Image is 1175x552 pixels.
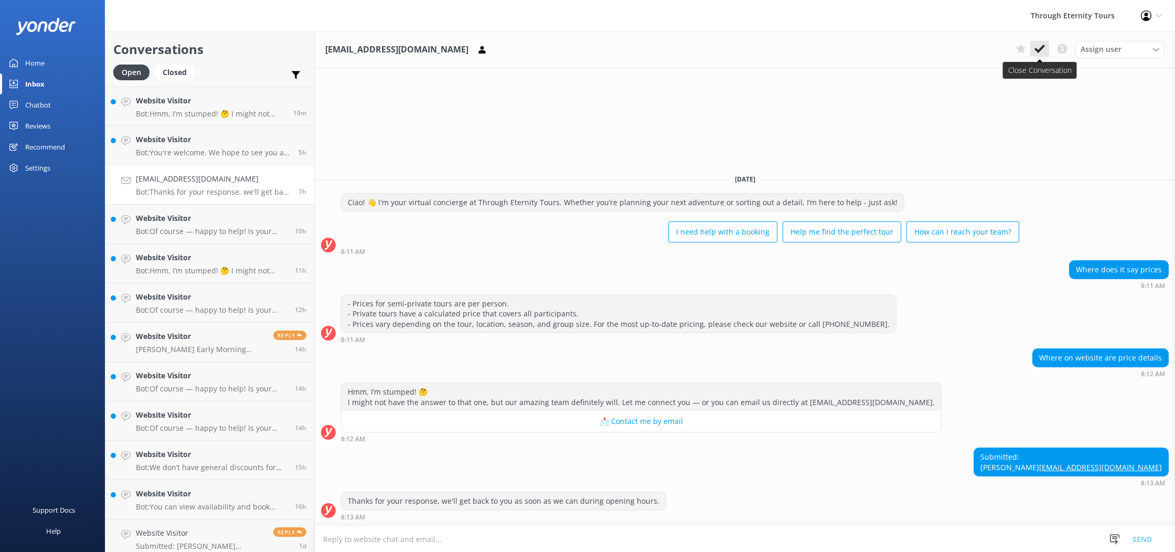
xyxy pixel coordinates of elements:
[295,345,306,354] span: Sep 25 2025 01:39am (UTC +02:00) Europe/Amsterdam
[1141,283,1165,289] strong: 8:11 AM
[974,479,1169,486] div: Sep 25 2025 08:13am (UTC +02:00) Europe/Amsterdam
[25,115,50,136] div: Reviews
[136,148,291,157] p: Bot: You're welcome. We hope to see you at Through Eternity Tours soon!
[974,448,1168,476] div: Submitted: [PERSON_NAME]
[341,383,941,411] div: Hmm, I’m stumped! 🤔 I might not have the answer to that one, but our amazing team definitely will...
[136,449,287,460] h4: Website Visitor
[105,165,314,205] a: [EMAIL_ADDRESS][DOMAIN_NAME]Bot:Thanks for your response, we'll get back to you as soon as we can...
[1032,370,1169,377] div: Sep 25 2025 08:12am (UTC +02:00) Europe/Amsterdam
[25,52,45,73] div: Home
[341,411,941,432] button: 📩 Contact me by email
[1075,41,1165,58] div: Assign User
[783,221,901,242] button: Help me find the perfect tour
[273,331,306,340] span: Reply
[1070,261,1168,279] div: Where does it say prices
[136,527,265,539] h4: Website Visitor
[155,65,195,80] div: Closed
[298,187,306,196] span: Sep 25 2025 08:13am (UTC +02:00) Europe/Amsterdam
[136,291,287,303] h4: Website Visitor
[295,227,306,236] span: Sep 25 2025 04:47am (UTC +02:00) Europe/Amsterdam
[341,435,942,442] div: Sep 25 2025 08:12am (UTC +02:00) Europe/Amsterdam
[25,157,50,178] div: Settings
[295,463,306,472] span: Sep 25 2025 12:34am (UTC +02:00) Europe/Amsterdam
[136,384,287,394] p: Bot: Of course — happy to help! Is your issue related to: - 🔄 Changing or canceling a tour - 📧 No...
[105,362,314,401] a: Website VisitorBot:Of course — happy to help! Is your issue related to: - 🔄 Changing or canceling...
[136,187,291,197] p: Bot: Thanks for your response, we'll get back to you as soon as we can during opening hours.
[906,221,1019,242] button: How can I reach your team?
[105,205,314,244] a: Website VisitorBot:Of course — happy to help! Is your issue related to: - 🔄 Changing or canceling...
[105,126,314,165] a: Website VisitorBot:You're welcome. We hope to see you at Through Eternity Tours soon!5h
[341,295,896,333] div: - Prices for semi-private tours are per person. - Private tours have a calculated price that cove...
[341,248,1019,255] div: Sep 25 2025 08:11am (UTC +02:00) Europe/Amsterdam
[155,66,200,78] a: Closed
[136,266,287,275] p: Bot: Hmm, I’m stumped! 🤔 I might not have the answer to that one, but our amazing team definitely...
[136,305,287,315] p: Bot: Of course — happy to help! Is your issue related to: - 🔄 Changing or canceling a tour - 📧 No...
[341,194,904,211] div: Ciao! 👋 I'm your virtual concierge at Through Eternity Tours. Whether you’re planning your next a...
[136,463,287,472] p: Bot: We don’t have general discounts for returning customers, but if you book four or more privat...
[1141,480,1165,486] strong: 8:13 AM
[136,331,265,342] h4: Website Visitor
[136,252,287,263] h4: Website Visitor
[341,436,365,442] strong: 8:12 AM
[341,249,365,255] strong: 8:11 AM
[113,66,155,78] a: Open
[668,221,777,242] button: I need help with a booking
[341,492,666,510] div: Thanks for your response, we'll get back to you as soon as we can during opening hours.
[298,148,306,157] span: Sep 25 2025 10:42am (UTC +02:00) Europe/Amsterdam
[295,266,306,275] span: Sep 25 2025 03:48am (UTC +02:00) Europe/Amsterdam
[341,336,896,343] div: Sep 25 2025 08:11am (UTC +02:00) Europe/Amsterdam
[105,323,314,362] a: Website Visitor[PERSON_NAME] Early Morning Vatican Tour with Sistine Chapel & [GEOGRAPHIC_DATA] -...
[136,345,265,354] p: [PERSON_NAME] Early Morning Vatican Tour with Sistine Chapel & [GEOGRAPHIC_DATA] - [DATE]. Due to...
[16,18,76,35] img: yonder-white-logo.png
[295,305,306,314] span: Sep 25 2025 03:46am (UTC +02:00) Europe/Amsterdam
[136,502,287,512] p: Bot: You can view availability and book tours directly online for your preferred date. Please vis...
[136,213,287,224] h4: Website Visitor
[341,337,365,343] strong: 8:11 AM
[1033,349,1168,367] div: Where on website are price details
[136,173,291,185] h4: [EMAIL_ADDRESS][DOMAIN_NAME]
[136,542,265,551] p: Submitted: [PERSON_NAME] [EMAIL_ADDRESS][DOMAIN_NAME] Does the [GEOGRAPHIC_DATA] Tour with Dome C...
[1039,462,1162,472] a: [EMAIL_ADDRESS][DOMAIN_NAME]
[1069,282,1169,289] div: Sep 25 2025 08:11am (UTC +02:00) Europe/Amsterdam
[295,502,306,511] span: Sep 24 2025 10:53pm (UTC +02:00) Europe/Amsterdam
[136,423,287,433] p: Bot: Of course — happy to help! Is your issue related to: - 🔄 Changing or canceling a tour - 📧 No...
[293,109,306,118] span: Sep 25 2025 03:26pm (UTC +02:00) Europe/Amsterdam
[325,43,468,57] h3: [EMAIL_ADDRESS][DOMAIN_NAME]
[136,227,287,236] p: Bot: Of course — happy to help! Is your issue related to: - 🔄 Changing or canceling a tour - 📧 No...
[105,401,314,441] a: Website VisitorBot:Of course — happy to help! Is your issue related to: - 🔄 Changing or canceling...
[33,500,75,521] div: Support Docs
[25,73,45,94] div: Inbox
[729,175,762,184] span: [DATE]
[105,480,314,519] a: Website VisitorBot:You can view availability and book tours directly online for your preferred da...
[136,409,287,421] h4: Website Visitor
[295,423,306,432] span: Sep 25 2025 01:04am (UTC +02:00) Europe/Amsterdam
[136,95,285,107] h4: Website Visitor
[273,527,306,537] span: Reply
[136,488,287,500] h4: Website Visitor
[105,441,314,480] a: Website VisitorBot:We don’t have general discounts for returning customers, but if you book four ...
[1081,44,1121,55] span: Assign user
[46,521,61,542] div: Help
[136,134,291,145] h4: Website Visitor
[136,370,287,381] h4: Website Visitor
[25,136,65,157] div: Recommend
[113,65,149,80] div: Open
[113,39,306,59] h2: Conversations
[1141,371,1165,377] strong: 8:12 AM
[25,94,51,115] div: Chatbot
[105,87,314,126] a: Website VisitorBot:Hmm, I’m stumped! 🤔 I might not have the answer to that one, but our amazing t...
[299,542,306,550] span: Sep 23 2025 11:39pm (UTC +02:00) Europe/Amsterdam
[341,513,666,521] div: Sep 25 2025 08:13am (UTC +02:00) Europe/Amsterdam
[295,384,306,393] span: Sep 25 2025 01:34am (UTC +02:00) Europe/Amsterdam
[105,283,314,323] a: Website VisitorBot:Of course — happy to help! Is your issue related to: - 🔄 Changing or canceling...
[341,514,365,521] strong: 8:13 AM
[136,109,285,119] p: Bot: Hmm, I’m stumped! 🤔 I might not have the answer to that one, but our amazing team definitely...
[105,244,314,283] a: Website VisitorBot:Hmm, I’m stumped! 🤔 I might not have the answer to that one, but our amazing t...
